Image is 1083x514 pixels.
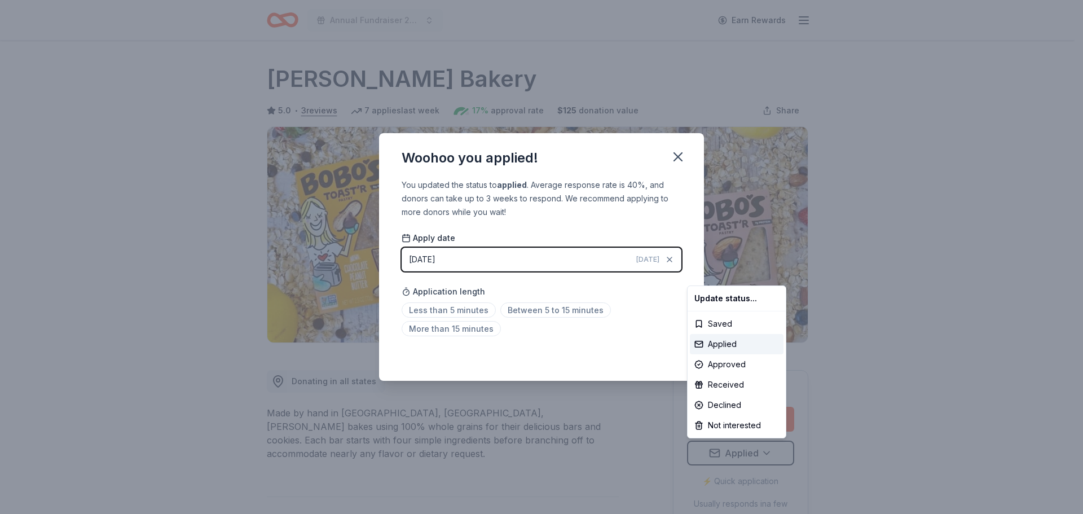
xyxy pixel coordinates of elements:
div: Applied [690,334,783,354]
div: Received [690,375,783,395]
div: Saved [690,314,783,334]
span: Annual Fundraiser 2025 [330,14,420,27]
div: Not interested [690,415,783,436]
div: Approved [690,354,783,375]
div: Update status... [690,288,783,309]
div: Declined [690,395,783,415]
